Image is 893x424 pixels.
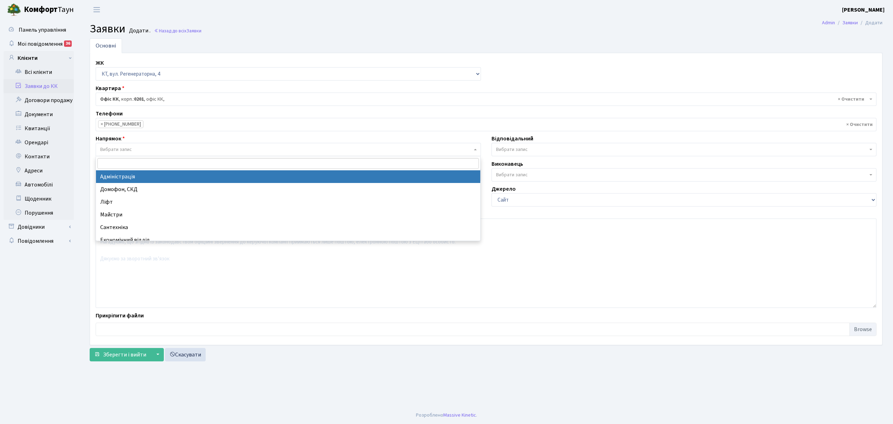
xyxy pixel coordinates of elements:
[4,150,74,164] a: Контакти
[4,164,74,178] a: Адреси
[96,208,480,221] li: Майстри
[134,96,144,103] b: 0201
[4,234,74,248] a: Повідомлення
[842,19,858,26] a: Заявки
[128,27,150,34] small: Додати .
[838,96,864,103] span: Видалити всі елементи
[96,109,123,118] label: Телефони
[416,411,477,419] div: Розроблено .
[18,40,63,48] span: Мої повідомлення
[96,221,480,234] li: Сантехніка
[96,59,104,67] label: ЖК
[103,351,146,359] span: Зберегти і вийти
[496,146,528,153] span: Вибрати запис
[4,51,74,65] a: Клієнти
[842,6,885,14] a: [PERSON_NAME]
[100,96,119,103] b: Офіс КК
[96,170,480,183] li: Адміністрація
[4,178,74,192] a: Автомобілі
[24,4,58,15] b: Комфорт
[100,146,132,153] span: Вибрати запис
[4,65,74,79] a: Всі клієнти
[90,21,126,37] span: Заявки
[88,4,105,15] button: Переключити навігацію
[4,206,74,220] a: Порушення
[96,311,144,320] label: Прикріпити файли
[492,134,533,143] label: Відповідальний
[4,135,74,150] a: Орендарі
[443,411,476,419] a: Massive Kinetic
[101,121,103,128] span: ×
[4,107,74,121] a: Документи
[96,234,480,246] li: Економічний відділ
[100,96,868,103] span: <b>Офіс КК</b>, корп.: <b>0201</b>, офіс КК,
[4,37,74,51] a: Мої повідомлення36
[822,19,835,26] a: Admin
[96,93,876,106] span: <b>Офіс КК</b>, корп.: <b>0201</b>, офіс КК,
[846,121,873,128] span: Видалити всі елементи
[96,183,480,196] li: Домофон, СКД
[165,348,206,361] a: Скасувати
[154,27,201,34] a: Назад до всіхЗаявки
[492,185,516,193] label: Джерело
[7,3,21,17] img: logo.png
[90,348,151,361] button: Зберегти і вийти
[90,38,122,53] a: Основні
[4,93,74,107] a: Договори продажу
[98,120,143,128] li: 044-365-35-53
[96,196,480,208] li: Ліфт
[4,192,74,206] a: Щоденник
[858,19,882,27] li: Додати
[96,84,124,93] label: Квартира
[64,40,72,47] div: 36
[492,160,523,168] label: Виконавець
[4,220,74,234] a: Довідники
[4,79,74,93] a: Заявки до КК
[496,171,528,178] span: Вибрати запис
[24,4,74,16] span: Таун
[186,27,201,34] span: Заявки
[811,15,893,30] nav: breadcrumb
[19,26,66,34] span: Панель управління
[4,121,74,135] a: Квитанції
[4,23,74,37] a: Панель управління
[96,134,125,143] label: Напрямок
